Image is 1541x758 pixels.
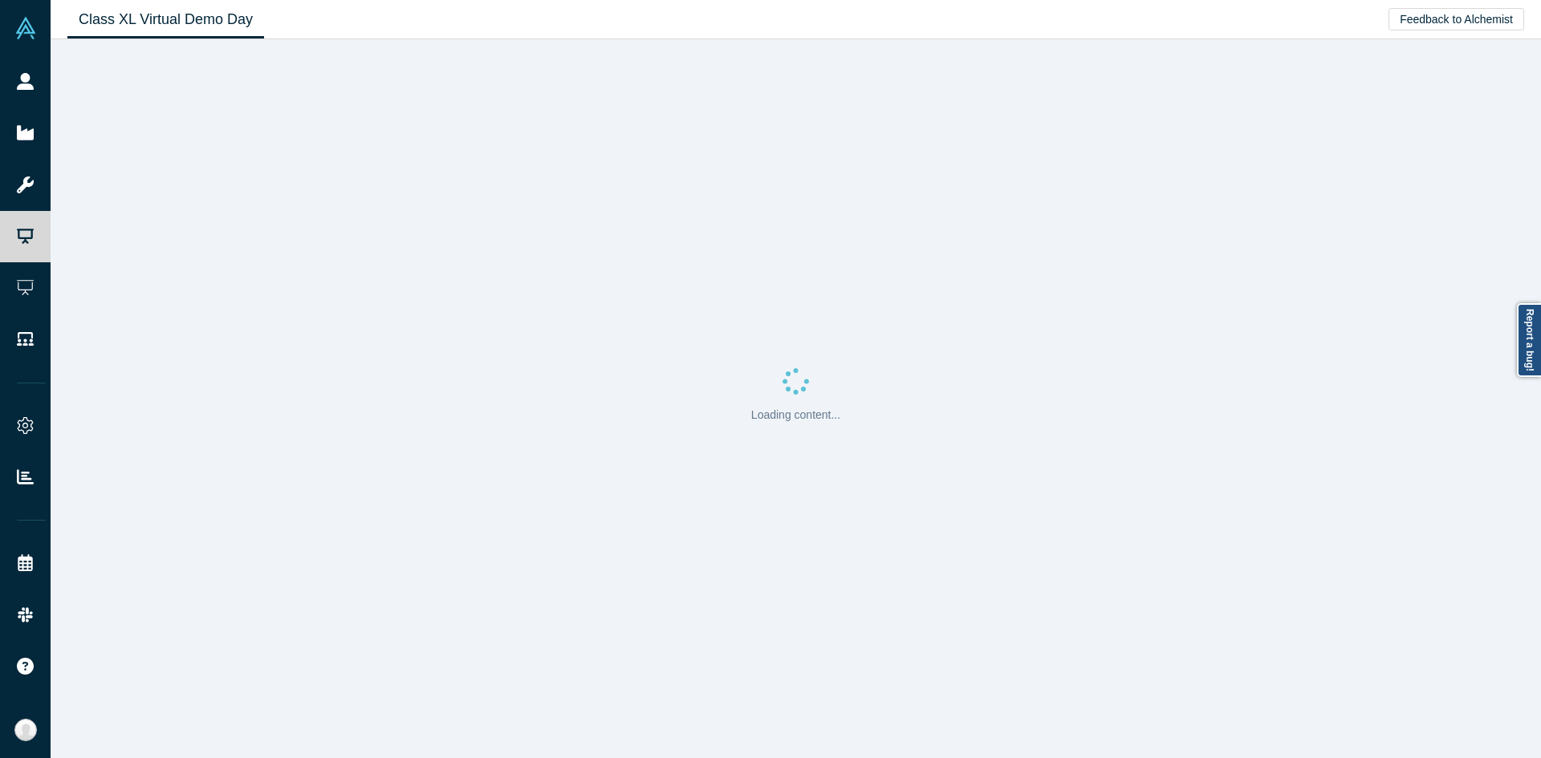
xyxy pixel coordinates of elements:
img: Anna Sanchez's Account [14,719,37,741]
p: Loading content... [751,407,840,424]
a: Class XL Virtual Demo Day [67,1,264,39]
button: Feedback to Alchemist [1389,8,1524,30]
img: Alchemist Vault Logo [14,17,37,39]
a: Report a bug! [1517,303,1541,377]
